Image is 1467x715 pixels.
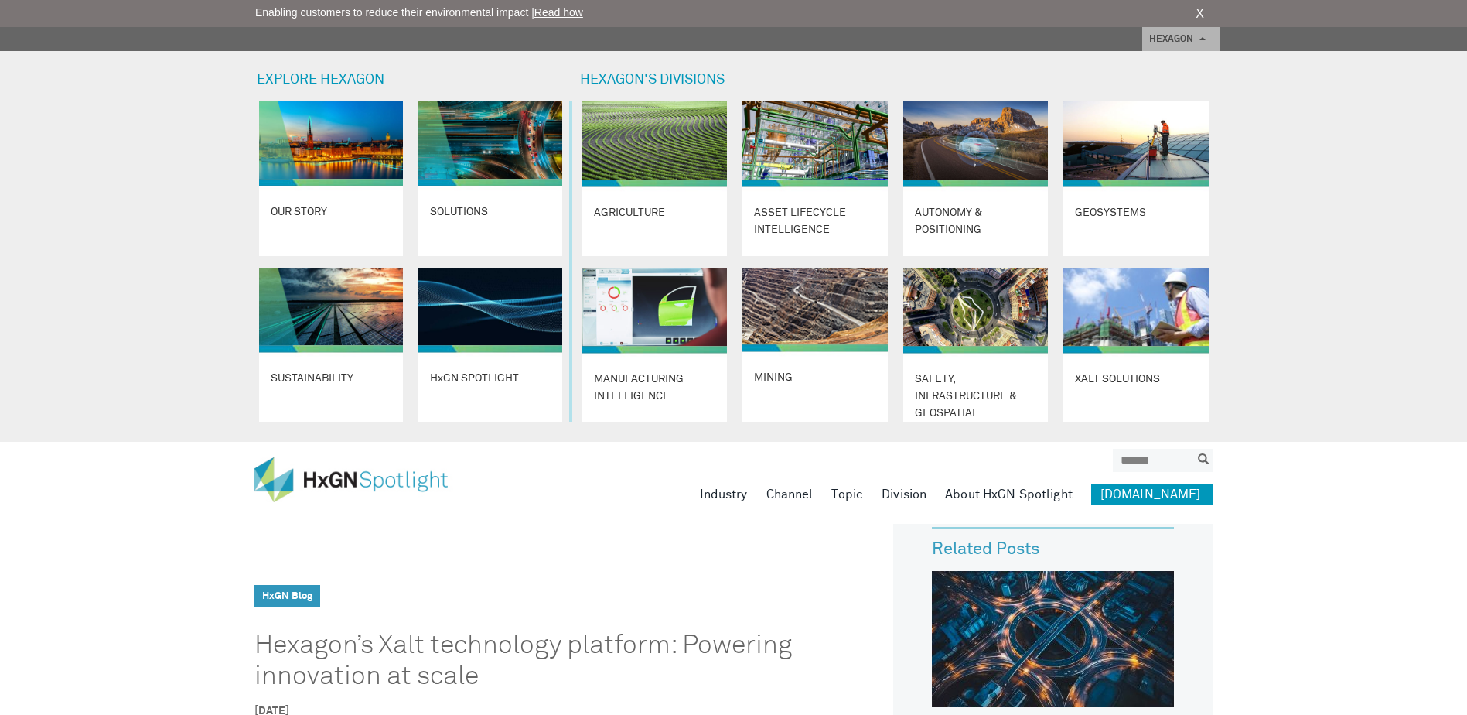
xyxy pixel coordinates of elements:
[831,484,863,505] a: Topic
[259,268,403,422] a: Learn More
[582,101,728,256] a: Hexagon Agriculture
[1091,484,1213,505] a: [DOMAIN_NAME]
[262,591,312,601] a: HxGN Blog
[882,484,926,505] a: Division
[932,571,1174,707] img: Hexagon recognitions of 2023: A look at our 14 Gartner® Hype Cycle™ recognitions
[1142,27,1220,51] a: HEXAGON
[766,484,814,505] a: Channel
[534,6,583,19] a: Read how
[1063,101,1209,256] a: Hexagon Geosystems
[254,630,841,692] h1: Hexagon’s Xalt technology platform: Powering innovation at scale
[418,268,562,422] a: Learn More
[254,457,471,502] img: HxGN Spotlight
[945,484,1073,505] a: About HxGN Spotlight
[257,74,565,86] h2: EXPLORE HEXAGON
[932,540,1174,559] h3: Related Posts
[580,74,1211,86] h2: HEXAGON'S DIVISIONS
[418,101,562,256] a: Learn More
[700,484,748,505] a: Industry
[1196,5,1204,23] a: X
[255,5,583,21] span: Enabling customers to reduce their environmental impact |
